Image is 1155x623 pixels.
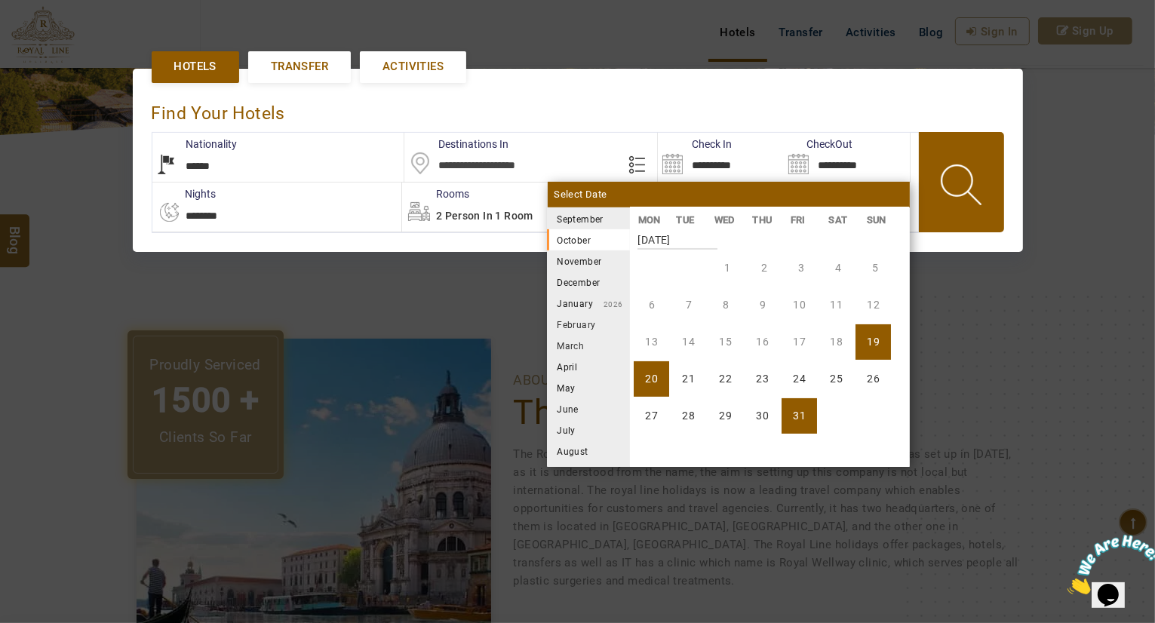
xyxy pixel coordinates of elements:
li: Tuesday, 28 October 2025 [671,398,706,434]
li: Saturday, 25 October 2025 [819,361,854,397]
li: January [547,293,630,314]
li: Thursday, 23 October 2025 [745,361,780,397]
li: Tuesday, 21 October 2025 [671,361,706,397]
li: Thursday, 30 October 2025 [745,398,780,434]
a: Activities [360,51,466,82]
span: Activities [382,59,444,75]
li: November [547,250,630,272]
label: CheckOut [784,137,852,152]
small: 2025 [604,216,709,224]
li: SUN [859,212,897,228]
li: September [547,208,630,229]
span: Transfer [271,59,328,75]
iframe: chat widget [1061,529,1155,600]
div: Select Date [548,182,910,207]
li: Sunday, 26 October 2025 [855,361,891,397]
small: 2026 [593,300,623,308]
li: April [547,356,630,377]
li: WED [706,212,745,228]
li: FRI [782,212,821,228]
li: Friday, 24 October 2025 [782,361,817,397]
input: Search [658,133,784,182]
li: July [547,419,630,440]
a: Hotels [152,51,239,82]
li: June [547,398,630,419]
strong: [DATE] [637,222,717,250]
li: Monday, 27 October 2025 [634,398,669,434]
li: THU [745,212,783,228]
li: May [547,377,630,398]
li: SAT [821,212,859,228]
li: TUE [668,212,707,228]
li: MON [630,212,668,228]
li: Wednesday, 22 October 2025 [708,361,743,397]
label: Rooms [402,186,469,201]
a: Transfer [248,51,351,82]
li: December [547,272,630,293]
li: March [547,335,630,356]
li: Wednesday, 29 October 2025 [708,398,743,434]
span: Hotels [174,59,217,75]
span: 2 Person in 1 Room [436,210,533,222]
label: Destinations In [404,137,508,152]
li: Monday, 20 October 2025 [634,361,669,397]
label: Nationality [152,137,238,152]
input: Search [784,133,910,182]
li: February [547,314,630,335]
li: Friday, 31 October 2025 [782,398,817,434]
div: Find Your Hotels [152,87,1004,132]
li: August [547,440,630,462]
img: Chat attention grabber [6,6,100,66]
label: Check In [658,137,732,152]
label: nights [152,186,217,201]
li: October [547,229,630,250]
li: Sunday, 19 October 2025 [855,324,891,360]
